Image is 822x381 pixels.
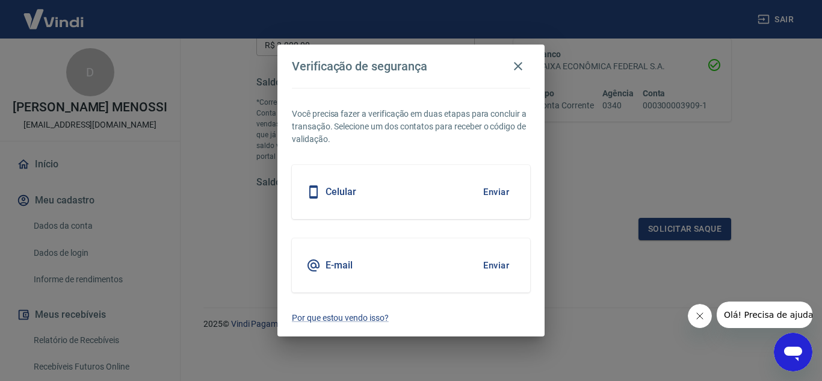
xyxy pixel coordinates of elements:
p: Você precisa fazer a verificação em duas etapas para concluir a transação. Selecione um dos conta... [292,108,530,146]
h5: Celular [326,186,356,198]
iframe: Mensagem da empresa [717,302,812,328]
button: Enviar [477,253,516,278]
iframe: Botão para abrir a janela de mensagens [774,333,812,371]
h5: E-mail [326,259,353,271]
a: Por que estou vendo isso? [292,312,530,324]
button: Enviar [477,179,516,205]
h4: Verificação de segurança [292,59,427,73]
span: Olá! Precisa de ajuda? [7,8,101,18]
iframe: Fechar mensagem [688,304,712,328]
